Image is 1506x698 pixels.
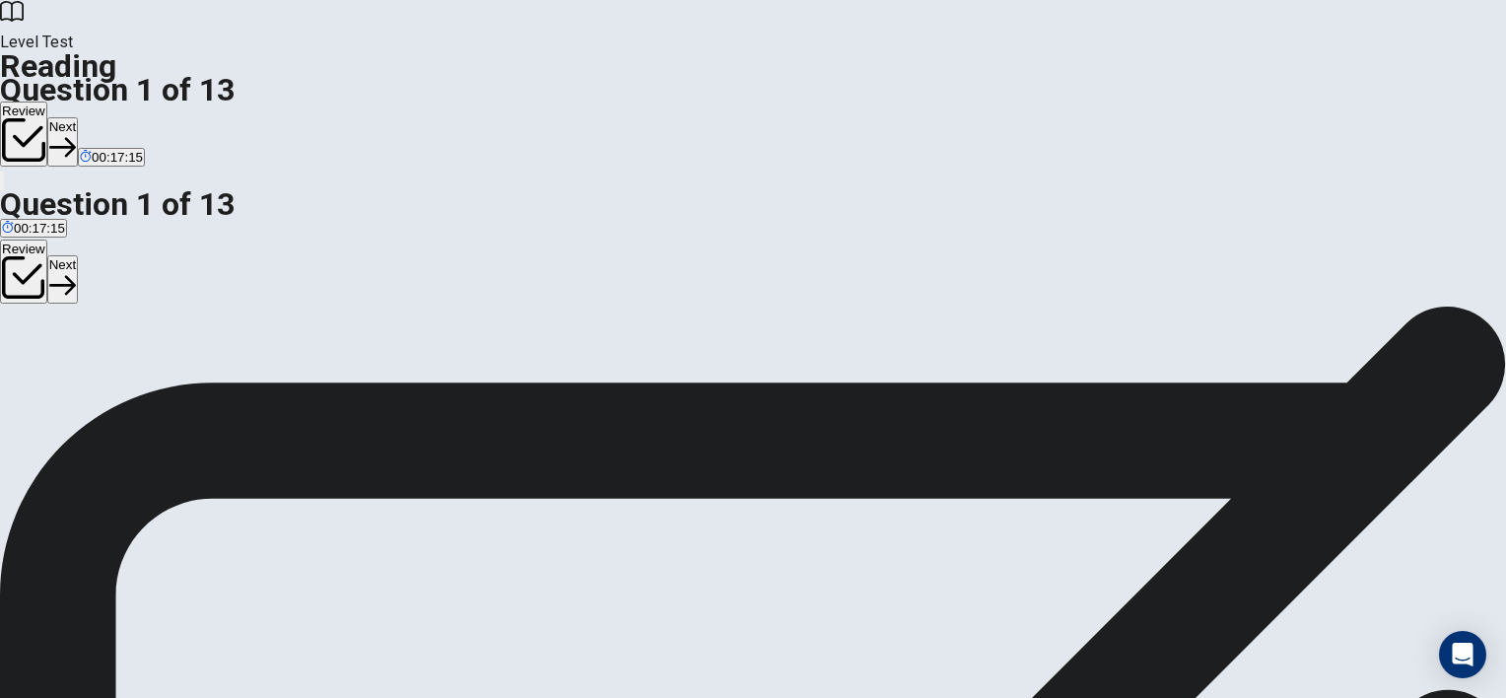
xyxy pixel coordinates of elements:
div: Open Intercom Messenger [1439,631,1486,678]
span: 00:17:15 [92,150,143,165]
button: Next [47,117,78,166]
span: 00:17:15 [14,221,65,236]
button: Next [47,255,78,304]
button: 00:17:15 [78,148,145,167]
